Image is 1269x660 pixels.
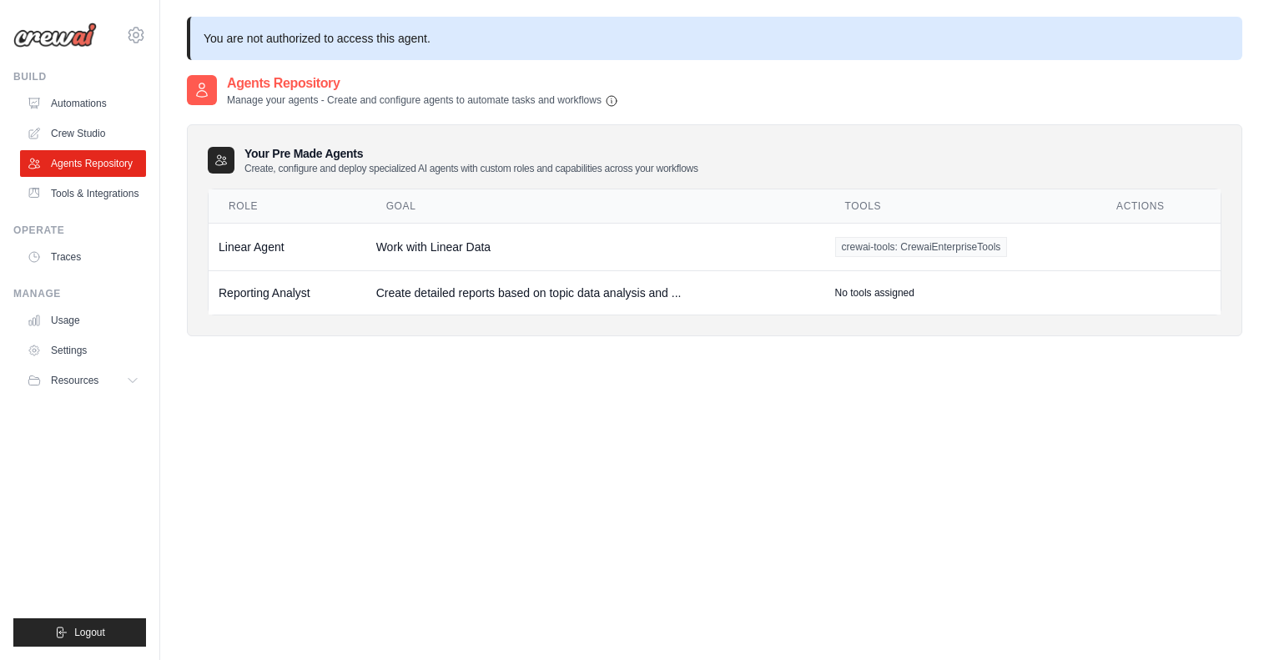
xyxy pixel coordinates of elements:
span: Logout [74,626,105,639]
p: Manage your agents - Create and configure agents to automate tasks and workflows [227,93,618,108]
div: Manage [13,287,146,300]
p: Create, configure and deploy specialized AI agents with custom roles and capabilities across your... [244,162,698,175]
div: Operate [13,224,146,237]
img: Logo [13,23,97,48]
th: Goal [366,189,825,224]
th: Actions [1096,189,1221,224]
a: Crew Studio [20,120,146,147]
h2: Agents Repository [227,73,618,93]
a: Settings [20,337,146,364]
a: Tools & Integrations [20,180,146,207]
a: Agents Repository [20,150,146,177]
a: Traces [20,244,146,270]
button: Resources [20,367,146,394]
h3: Your Pre Made Agents [244,145,698,175]
p: You are not authorized to access this agent. [187,17,1242,60]
th: Role [209,189,366,224]
td: Linear Agent [209,223,366,270]
span: Resources [51,374,98,387]
a: Automations [20,90,146,117]
td: Create detailed reports based on topic data analysis and ... [366,270,825,315]
button: Logout [13,618,146,647]
td: Work with Linear Data [366,223,825,270]
th: Tools [825,189,1097,224]
iframe: Chat Widget [1186,580,1269,660]
td: Reporting Analyst [209,270,366,315]
div: Build [13,70,146,83]
a: Usage [20,307,146,334]
p: No tools assigned [835,286,914,300]
span: crewai-tools: CrewaiEnterpriseTools [835,237,1008,257]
